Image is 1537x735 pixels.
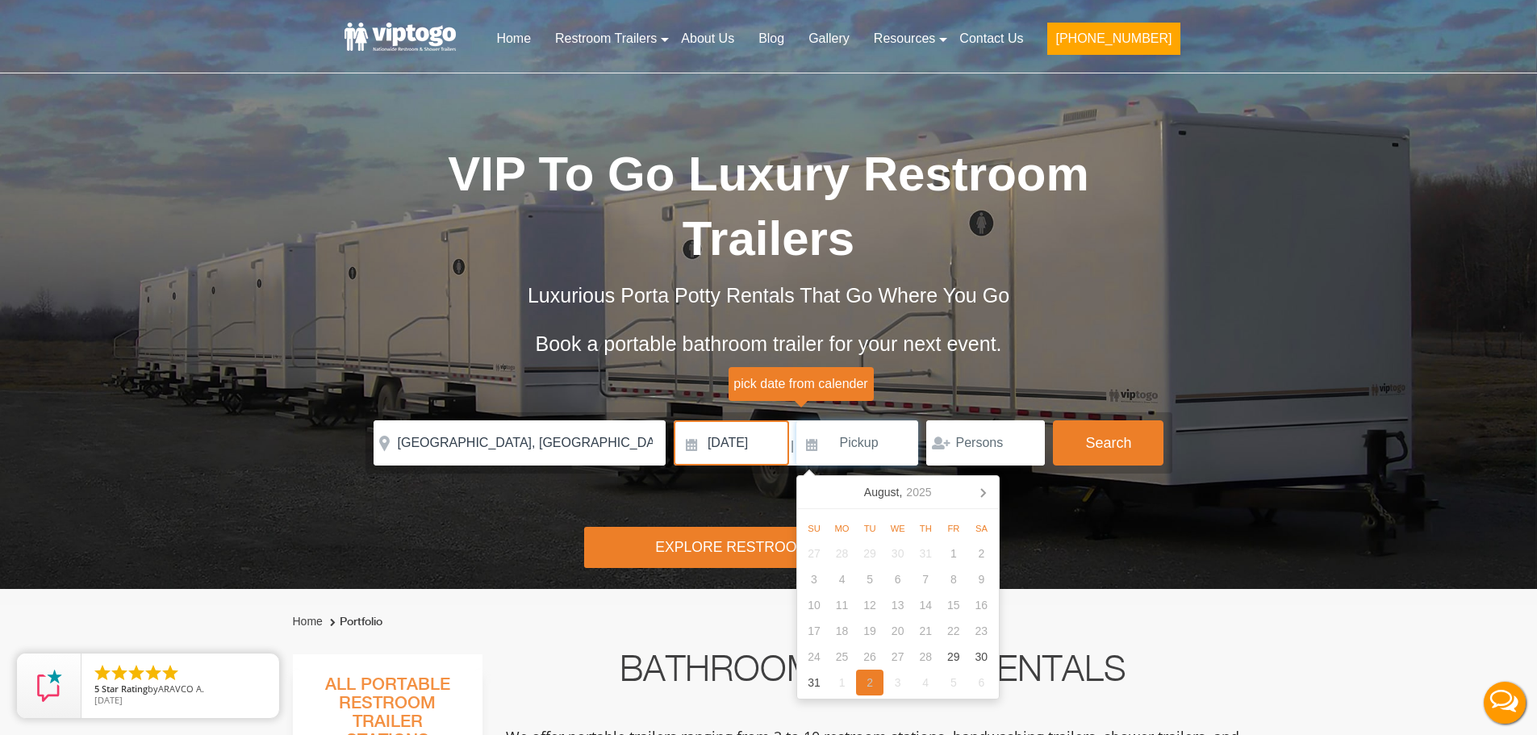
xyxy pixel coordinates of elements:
[161,663,180,683] li: 
[326,612,382,632] li: Portfolio
[528,284,1009,307] span: Luxurious Porta Potty Rentals That Go Where You Go
[967,541,996,566] div: 2
[828,566,856,592] div: 4
[912,541,940,566] div: 31
[828,670,856,695] div: 1
[800,644,829,670] div: 24
[484,21,543,56] a: Home
[144,663,163,683] li: 
[940,644,968,670] div: 29
[102,683,148,695] span: Star Rating
[800,541,829,566] div: 27
[883,670,912,695] div: 3
[883,618,912,644] div: 20
[374,420,666,466] input: Where do you need your restroom?
[912,566,940,592] div: 7
[947,21,1035,56] a: Contact Us
[967,644,996,670] div: 30
[883,644,912,670] div: 27
[1053,420,1163,466] button: Search
[940,541,968,566] div: 1
[856,670,884,695] div: 2
[293,615,323,628] a: Home
[856,519,884,538] div: Tu
[110,663,129,683] li: 
[535,332,1001,355] span: Book a portable bathroom trailer for your next event.
[967,566,996,592] div: 9
[856,541,884,566] div: 29
[856,644,884,670] div: 26
[1047,23,1180,55] button: [PHONE_NUMBER]
[543,21,669,56] a: Restroom Trailers
[906,482,931,502] i: 2025
[669,21,746,56] a: About Us
[504,654,1242,693] h2: Bathroom Trailer Rentals
[94,684,266,695] span: by
[800,519,829,538] div: Su
[729,367,874,401] span: pick date from calender
[967,670,996,695] div: 6
[926,420,1045,466] input: Persons
[856,592,884,618] div: 12
[883,592,912,618] div: 13
[33,670,65,702] img: Review Rating
[912,519,940,538] div: Th
[940,618,968,644] div: 22
[856,566,884,592] div: 5
[94,694,123,706] span: [DATE]
[828,644,856,670] div: 25
[94,683,99,695] span: 5
[1472,670,1537,735] button: Live Chat
[796,420,919,466] input: Pickup
[912,592,940,618] div: 14
[674,420,789,466] input: Delivery
[883,566,912,592] div: 6
[858,479,938,505] div: August,
[940,670,968,695] div: 5
[800,618,829,644] div: 17
[800,670,829,695] div: 31
[912,618,940,644] div: 21
[584,527,953,568] div: Explore Restroom Trailers
[800,566,829,592] div: 3
[828,541,856,566] div: 28
[940,519,968,538] div: Fr
[967,519,996,538] div: Sa
[127,663,146,683] li: 
[1035,21,1192,65] a: [PHONE_NUMBER]
[828,592,856,618] div: 11
[828,519,856,538] div: Mo
[940,592,968,618] div: 15
[912,644,940,670] div: 28
[862,21,947,56] a: Resources
[967,592,996,618] div: 16
[93,663,112,683] li: 
[883,519,912,538] div: We
[940,566,968,592] div: 8
[800,592,829,618] div: 10
[791,420,794,472] span: |
[796,21,862,56] a: Gallery
[746,21,796,56] a: Blog
[912,670,940,695] div: 4
[158,683,204,695] span: ARAVCO A.
[883,541,912,566] div: 30
[967,618,996,644] div: 23
[828,618,856,644] div: 18
[856,618,884,644] div: 19
[448,147,1089,265] span: VIP To Go Luxury Restroom Trailers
